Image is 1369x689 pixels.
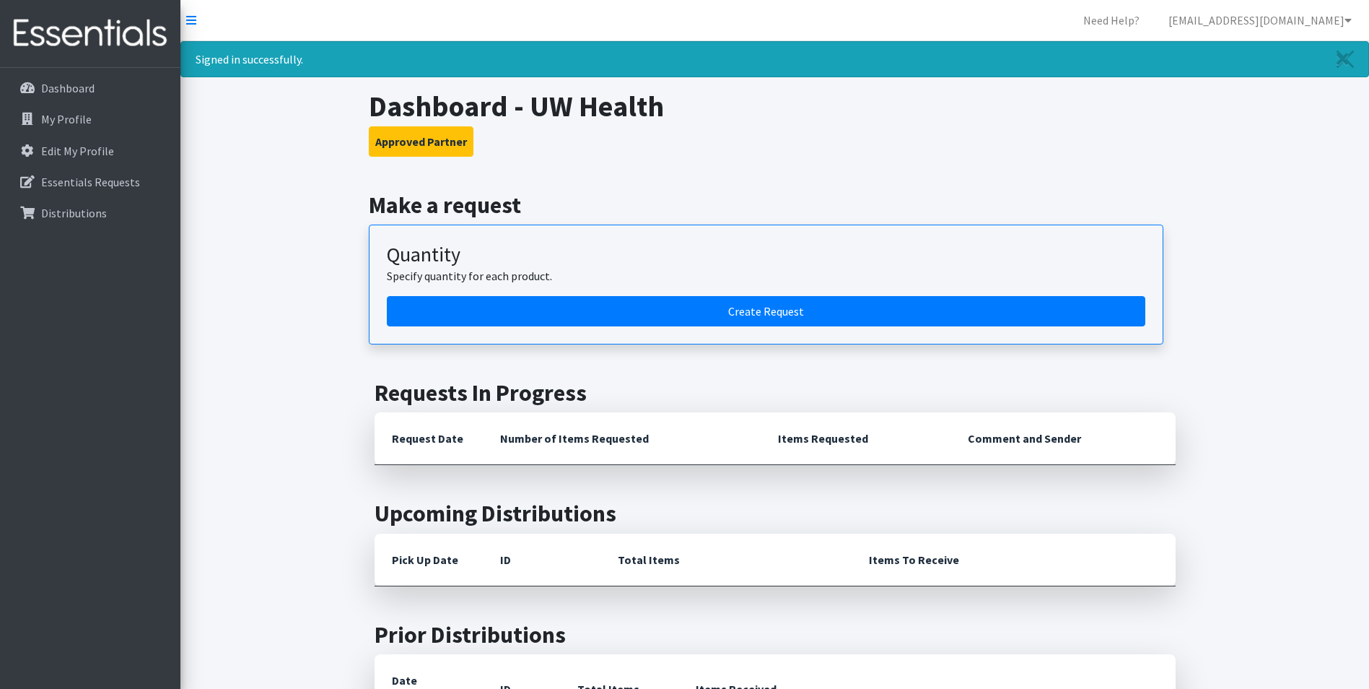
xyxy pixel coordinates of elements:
[41,206,107,220] p: Distributions
[41,175,140,189] p: Essentials Requests
[1072,6,1151,35] a: Need Help?
[387,243,1145,267] h3: Quantity
[387,296,1145,326] a: Create a request by quantity
[375,379,1176,407] h2: Requests In Progress
[180,41,1369,77] div: Signed in successfully.
[375,534,483,586] th: Pick Up Date
[950,412,1175,465] th: Comment and Sender
[6,199,175,227] a: Distributions
[6,74,175,103] a: Dashboard
[369,126,473,157] button: Approved Partner
[761,412,950,465] th: Items Requested
[600,534,852,586] th: Total Items
[375,412,483,465] th: Request Date
[1157,6,1363,35] a: [EMAIL_ADDRESS][DOMAIN_NAME]
[483,412,761,465] th: Number of Items Requested
[41,112,92,126] p: My Profile
[852,534,1176,586] th: Items To Receive
[375,621,1176,649] h2: Prior Distributions
[41,144,114,158] p: Edit My Profile
[387,267,1145,285] p: Specify quantity for each product.
[375,500,1176,527] h2: Upcoming Distributions
[483,534,600,586] th: ID
[6,168,175,196] a: Essentials Requests
[1322,42,1368,77] a: Close
[6,9,175,58] img: HumanEssentials
[6,105,175,134] a: My Profile
[41,81,95,95] p: Dashboard
[369,191,1181,219] h2: Make a request
[6,136,175,165] a: Edit My Profile
[369,89,1181,123] h1: Dashboard - UW Health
